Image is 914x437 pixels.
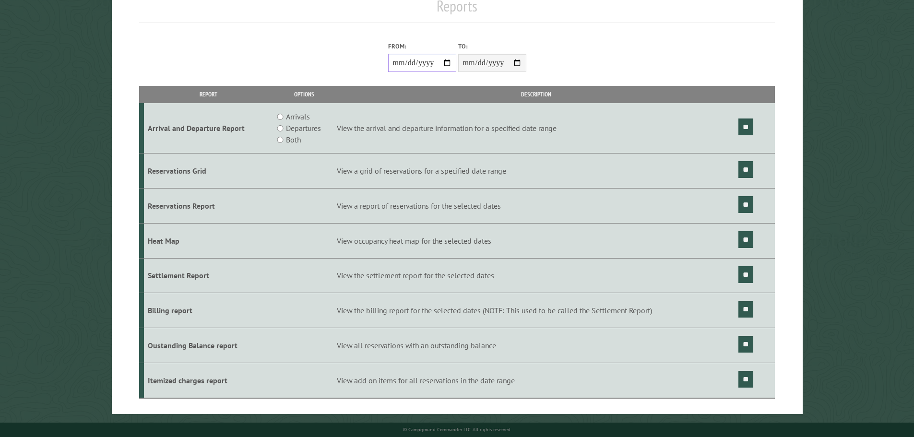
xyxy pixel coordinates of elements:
[335,363,737,398] td: View add on items for all reservations in the date range
[335,328,737,363] td: View all reservations with an outstanding balance
[335,258,737,293] td: View the settlement report for the selected dates
[144,103,273,154] td: Arrival and Departure Report
[144,328,273,363] td: Oustanding Balance report
[286,111,310,122] label: Arrivals
[144,188,273,223] td: Reservations Report
[144,86,273,103] th: Report
[388,42,456,51] label: From:
[286,122,321,134] label: Departures
[273,86,335,103] th: Options
[144,293,273,328] td: Billing report
[144,258,273,293] td: Settlement Report
[335,86,737,103] th: Description
[335,154,737,189] td: View a grid of reservations for a specified date range
[335,223,737,258] td: View occupancy heat map for the selected dates
[403,426,511,433] small: © Campground Commander LLC. All rights reserved.
[335,103,737,154] td: View the arrival and departure information for a specified date range
[335,293,737,328] td: View the billing report for the selected dates (NOTE: This used to be called the Settlement Report)
[144,154,273,189] td: Reservations Grid
[144,223,273,258] td: Heat Map
[144,363,273,398] td: Itemized charges report
[335,188,737,223] td: View a report of reservations for the selected dates
[286,134,301,145] label: Both
[458,42,526,51] label: To:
